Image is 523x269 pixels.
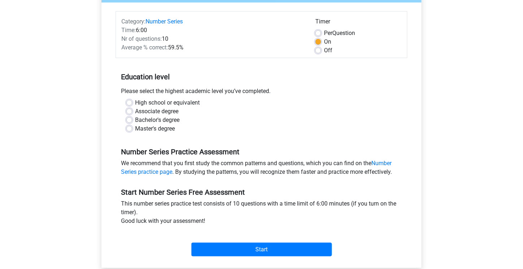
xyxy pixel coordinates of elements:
div: 6:00 [116,26,310,35]
label: Bachelor's degree [135,116,180,124]
h5: Start Number Series Free Assessment [121,188,402,197]
label: Master's degree [135,124,175,133]
label: On [324,38,331,46]
div: 59.5% [116,43,310,52]
h5: Education level [121,70,402,84]
label: Off [324,46,332,55]
div: 10 [116,35,310,43]
span: Category: [121,18,146,25]
div: This number series practice test consists of 10 questions with a time limit of 6:00 minutes (if y... [116,199,407,228]
label: High school or equivalent [135,98,200,107]
span: Nr of questions: [121,35,162,42]
div: We recommend that you first study the common patterns and questions, which you can find on the . ... [116,159,407,179]
span: Average % correct: [121,44,168,51]
div: Timer [315,17,402,29]
h5: Number Series Practice Assessment [121,147,402,156]
label: Associate degree [135,107,178,116]
a: Number Series [146,18,183,25]
span: Per [324,30,332,36]
label: Question [324,29,355,38]
input: Start [191,243,332,256]
span: Time: [121,27,136,34]
div: Please select the highest academic level you’ve completed. [116,87,407,98]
